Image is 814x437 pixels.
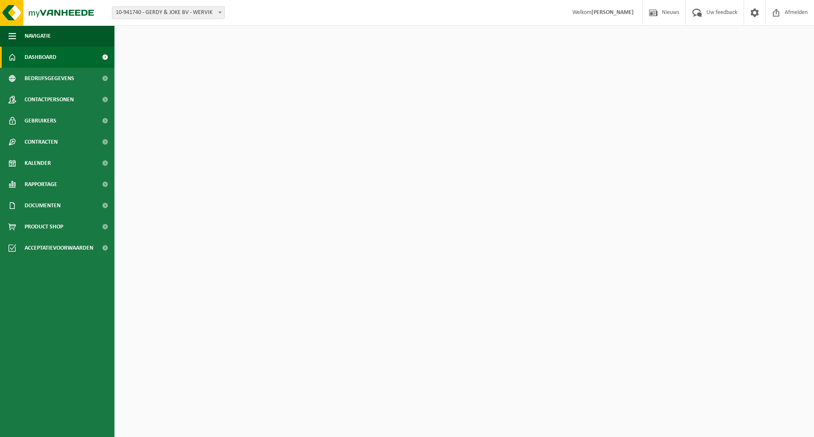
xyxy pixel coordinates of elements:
[25,47,56,68] span: Dashboard
[25,195,61,216] span: Documenten
[25,237,93,259] span: Acceptatievoorwaarden
[25,25,51,47] span: Navigatie
[112,7,224,19] span: 10-941740 - GERDY & JOKE BV - WERVIK
[25,131,58,153] span: Contracten
[25,110,56,131] span: Gebruikers
[25,153,51,174] span: Kalender
[25,174,57,195] span: Rapportage
[591,9,634,16] strong: [PERSON_NAME]
[112,6,225,19] span: 10-941740 - GERDY & JOKE BV - WERVIK
[25,68,74,89] span: Bedrijfsgegevens
[25,89,74,110] span: Contactpersonen
[25,216,63,237] span: Product Shop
